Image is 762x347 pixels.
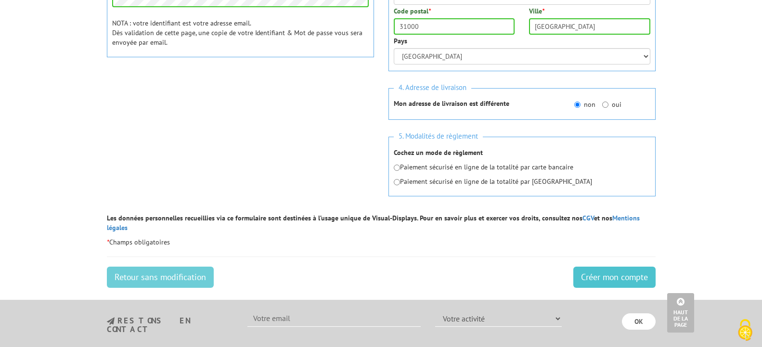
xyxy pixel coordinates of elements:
[574,102,581,108] input: non
[529,6,544,16] label: Ville
[394,162,650,172] p: Paiement sécurisé en ligne de la totalité par carte bancaire
[394,177,650,186] p: Paiement sécurisé en ligne de la totalité par [GEOGRAPHIC_DATA]
[622,313,656,330] input: OK
[602,100,621,109] label: oui
[107,74,253,112] iframe: reCAPTCHA
[667,293,694,333] a: Haut de la page
[107,237,656,247] p: Champs obligatoires
[107,267,214,288] a: Retour sans modification
[602,102,608,108] input: oui
[394,6,431,16] label: Code postal
[247,310,421,327] input: Votre email
[112,18,369,47] p: NOTA : votre identifiant est votre adresse email. Dès validation de cette page, une copie de votr...
[582,214,594,222] a: CGV
[394,148,483,157] strong: Cochez un mode de règlement
[394,36,407,46] label: Pays
[733,318,757,342] img: Cookies (fenêtre modale)
[573,267,656,288] input: Créer mon compte
[394,81,471,94] span: 4. Adresse de livraison
[107,317,115,325] img: newsletter.jpg
[107,214,640,232] a: Mentions légales
[394,99,509,108] strong: Mon adresse de livraison est différente
[107,317,233,334] h3: restons en contact
[394,130,483,143] span: 5. Modalités de règlement
[574,100,595,109] label: non
[107,214,640,232] strong: Les données personnelles recueillies via ce formulaire sont destinées à l’usage unique de Visual-...
[728,314,762,347] button: Cookies (fenêtre modale)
